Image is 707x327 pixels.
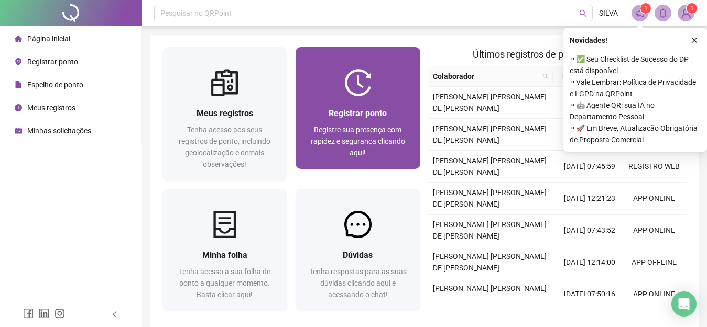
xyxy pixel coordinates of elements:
[27,35,70,43] span: Página inicial
[433,125,547,144] span: [PERSON_NAME] [PERSON_NAME] DE [PERSON_NAME]
[644,5,648,12] span: 1
[15,81,22,88] span: file
[635,8,645,18] span: notification
[557,87,622,119] td: [DATE] 07:46:27
[15,104,22,111] span: clock-circle
[162,189,287,311] a: Minha folhaTenha acesso a sua folha de ponto a qualquer momento. Basta clicar aqui!
[557,215,622,246] td: [DATE] 07:43:52
[433,188,547,208] span: [PERSON_NAME] [PERSON_NAME] DE [PERSON_NAME]
[671,291,697,317] div: Open Intercom Messenger
[27,104,75,112] span: Meus registros
[622,278,686,310] td: APP ONLINE
[690,5,694,12] span: 1
[179,126,270,168] span: Tenha acesso aos seus registros de ponto, incluindo geolocalização e demais observações!
[557,71,603,82] span: Data/Hora
[433,220,547,240] span: [PERSON_NAME] [PERSON_NAME] DE [PERSON_NAME]
[570,99,701,122] span: ⚬ 🤖 Agente QR: sua IA no Departamento Pessoal
[343,250,373,260] span: Dúvidas
[309,267,407,299] span: Tenha respostas para as suas dúvidas clicando aqui e acessando o chat!
[622,246,686,278] td: APP OFFLINE
[15,58,22,65] span: environment
[197,108,253,118] span: Meus registros
[27,58,78,66] span: Registrar ponto
[39,308,49,319] span: linkedin
[433,71,538,82] span: Colaborador
[433,156,547,176] span: [PERSON_NAME] [PERSON_NAME] DE [PERSON_NAME]
[27,127,91,135] span: Minhas solicitações
[433,284,547,304] span: [PERSON_NAME] [PERSON_NAME] DE [PERSON_NAME]
[579,9,587,17] span: search
[557,183,622,215] td: [DATE] 12:21:23
[55,308,65,319] span: instagram
[179,267,270,299] span: Tenha acesso a sua folha de ponto a qualquer momento. Basta clicar aqui!
[570,76,701,99] span: ⚬ Vale Lembrar: Política de Privacidade e LGPD na QRPoint
[15,35,22,42] span: home
[553,66,615,87] th: Data/Hora
[473,49,642,60] span: Últimos registros de ponto sincronizados
[23,308,34,319] span: facebook
[202,250,247,260] span: Minha folha
[557,246,622,278] td: [DATE] 12:14:00
[542,73,549,80] span: search
[570,53,701,76] span: ⚬ ✅ Seu Checklist de Sucesso do DP está disponível
[557,151,622,183] td: [DATE] 07:45:59
[433,93,547,112] span: [PERSON_NAME] [PERSON_NAME] DE [PERSON_NAME]
[329,108,387,118] span: Registrar ponto
[27,81,83,89] span: Espelho de ponto
[691,37,698,44] span: close
[640,3,651,14] sup: 1
[296,189,420,311] a: DúvidasTenha respostas para as suas dúvidas clicando aqui e acessando o chat!
[622,151,686,183] td: REGISTRO WEB
[296,47,420,169] a: Registrar pontoRegistre sua presença com rapidez e segurança clicando aqui!
[622,215,686,246] td: APP ONLINE
[540,69,551,84] span: search
[678,5,694,21] img: 69732
[557,119,622,151] td: [DATE] 12:01:58
[570,122,701,145] span: ⚬ 🚀 Em Breve, Atualização Obrigatória de Proposta Comercial
[162,47,287,181] a: Meus registrosTenha acesso aos seus registros de ponto, incluindo geolocalização e demais observa...
[15,127,22,134] span: schedule
[658,8,668,18] span: bell
[599,7,618,19] span: SILVA
[111,311,118,318] span: left
[433,252,547,272] span: [PERSON_NAME] [PERSON_NAME] DE [PERSON_NAME]
[687,3,697,14] sup: Atualize o seu contato no menu Meus Dados
[570,35,607,46] span: Novidades !
[311,126,405,157] span: Registre sua presença com rapidez e segurança clicando aqui!
[557,278,622,310] td: [DATE] 07:50:16
[622,183,686,215] td: APP ONLINE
